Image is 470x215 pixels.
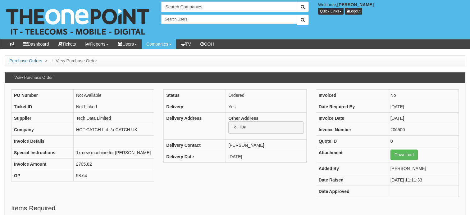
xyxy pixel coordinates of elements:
th: Invoice Number [316,124,388,136]
input: Search Companies [161,2,297,12]
th: Added By [316,163,388,174]
td: 1x new machine for [PERSON_NAME] [74,147,154,159]
th: Quote ID [316,136,388,147]
td: [PERSON_NAME] [388,163,459,174]
td: 0 [388,136,459,147]
th: Ticket ID [11,101,74,113]
th: Supplier [11,113,74,124]
b: Other Address [228,116,258,121]
a: OOH [196,39,219,49]
td: Ordered [226,90,306,101]
td: Tech Data Limited [74,113,154,124]
th: Delivery Address [164,113,226,140]
a: Reports [80,39,113,49]
legend: Items Required [11,204,55,213]
td: £705.82 [74,159,154,170]
li: View Purchase Order [50,58,97,64]
a: Tickets [54,39,81,49]
th: Date Approved [316,186,388,197]
th: PO Number [11,90,74,101]
b: [PERSON_NAME] [337,2,374,7]
td: 98.64 [74,170,154,181]
th: Status [164,90,226,101]
td: Not Available [74,90,154,101]
button: Quick Links [318,8,344,15]
a: TV [176,39,196,49]
th: Delivery Contact [164,139,226,151]
th: Delivery Date [164,151,226,162]
th: Delivery [164,101,226,113]
td: 206500 [388,124,459,136]
pre: To TOP [228,121,303,134]
th: Attachment [316,147,388,163]
td: [DATE] [388,113,459,124]
th: Date Required By [316,101,388,113]
a: Dashboard [19,39,54,49]
td: [DATE] 11:11:33 [388,174,459,186]
th: Company [11,124,74,136]
a: Purchase Orders [9,58,42,63]
span: > [43,58,49,63]
input: Search Users [161,15,297,24]
div: Welcome, [313,2,470,15]
th: Invoice Details [11,136,74,147]
th: Invoice Date [316,113,388,124]
a: Companies [142,39,176,49]
td: Yes [226,101,306,113]
td: No [388,90,459,101]
a: Logout [345,8,363,15]
th: GP [11,170,74,181]
a: Users [113,39,142,49]
td: HCF CATCH Ltd t/a CATCH UK [74,124,154,136]
a: Download [390,150,418,160]
th: Date Raised [316,174,388,186]
td: [PERSON_NAME] [226,139,306,151]
th: Invoiced [316,90,388,101]
th: Special Instructions [11,147,74,159]
h3: View Purchase Order [11,72,56,83]
td: [DATE] [388,101,459,113]
th: Invoice Amount [11,159,74,170]
td: Not Linked [74,101,154,113]
td: [DATE] [226,151,306,162]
